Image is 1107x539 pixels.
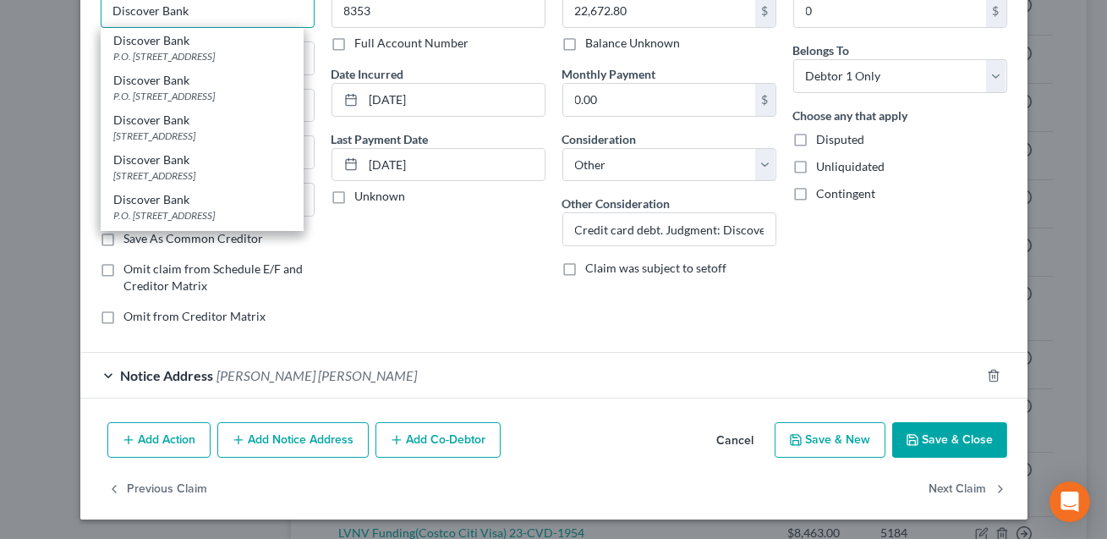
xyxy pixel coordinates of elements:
[562,130,637,148] label: Consideration
[355,35,469,52] label: Full Account Number
[114,168,290,183] div: [STREET_ADDRESS]
[562,195,671,212] label: Other Consideration
[121,367,214,383] span: Notice Address
[375,422,501,458] button: Add Co-Debtor
[124,261,304,293] span: Omit claim from Schedule E/F and Creditor Matrix
[586,261,727,275] span: Claim was subject to setoff
[563,84,755,116] input: 0.00
[124,309,266,323] span: Omit from Creditor Matrix
[217,422,369,458] button: Add Notice Address
[586,35,681,52] label: Balance Unknown
[364,84,545,116] input: MM/DD/YYYY
[114,32,290,49] div: Discover Bank
[332,65,404,83] label: Date Incurred
[114,89,290,103] div: P.O. [STREET_ADDRESS]
[817,159,885,173] span: Unliquidated
[563,213,775,245] input: Specify...
[793,107,908,124] label: Choose any that apply
[332,130,429,148] label: Last Payment Date
[107,471,208,507] button: Previous Claim
[793,43,850,58] span: Belongs To
[817,132,865,146] span: Disputed
[217,367,418,383] span: [PERSON_NAME] [PERSON_NAME]
[364,149,545,181] input: MM/DD/YYYY
[755,84,775,116] div: $
[704,424,768,458] button: Cancel
[114,151,290,168] div: Discover Bank
[114,72,290,89] div: Discover Bank
[124,230,264,247] label: Save As Common Creditor
[817,186,876,201] span: Contingent
[1049,481,1090,522] div: Open Intercom Messenger
[562,65,656,83] label: Monthly Payment
[114,208,290,223] div: P.O. [STREET_ADDRESS]
[114,129,290,143] div: [STREET_ADDRESS]
[107,422,211,458] button: Add Action
[114,191,290,208] div: Discover Bank
[114,49,290,63] div: P.O. [STREET_ADDRESS]
[892,422,1007,458] button: Save & Close
[114,112,290,129] div: Discover Bank
[929,471,1007,507] button: Next Claim
[355,188,406,205] label: Unknown
[775,422,885,458] button: Save & New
